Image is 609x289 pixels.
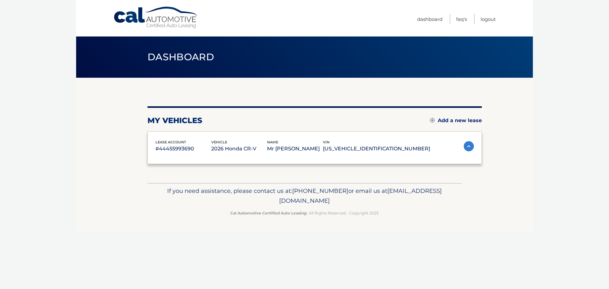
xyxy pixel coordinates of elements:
[267,144,323,153] p: Mr [PERSON_NAME]
[292,187,348,194] span: [PHONE_NUMBER]
[152,210,457,216] p: - All Rights Reserved - Copyright 2025
[147,116,202,125] h2: my vehicles
[430,118,435,122] img: add.svg
[323,144,430,153] p: [US_VEHICLE_IDENTIFICATION_NUMBER]
[211,144,267,153] p: 2026 Honda CR-V
[155,144,211,153] p: #44455993690
[113,6,199,29] a: Cal Automotive
[267,140,278,144] span: name
[430,117,482,124] a: Add a new lease
[464,141,474,151] img: accordion-active.svg
[211,140,227,144] span: vehicle
[147,51,214,63] span: Dashboard
[417,14,442,24] a: Dashboard
[323,140,330,144] span: vin
[230,211,306,215] strong: Cal Automotive Certified Auto Leasing
[155,140,186,144] span: lease account
[481,14,496,24] a: Logout
[152,186,457,206] p: If you need assistance, please contact us at: or email us at
[456,14,467,24] a: FAQ's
